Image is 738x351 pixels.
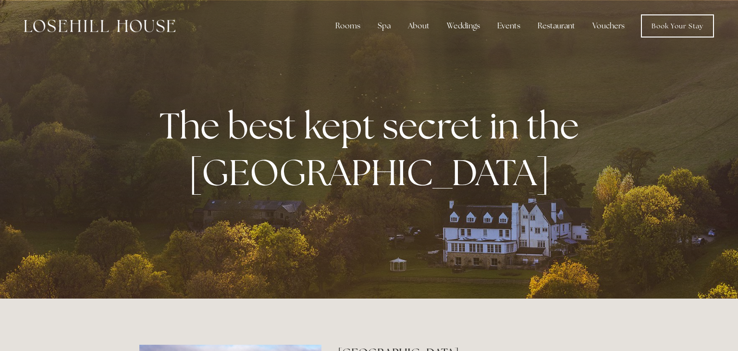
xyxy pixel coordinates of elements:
div: Events [490,16,528,36]
div: Spa [370,16,398,36]
div: Restaurant [530,16,583,36]
div: Weddings [439,16,488,36]
img: Losehill House [24,20,175,32]
a: Book Your Stay [641,14,714,38]
a: Vouchers [585,16,632,36]
div: About [400,16,437,36]
strong: The best kept secret in the [GEOGRAPHIC_DATA] [160,102,587,196]
div: Rooms [328,16,368,36]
